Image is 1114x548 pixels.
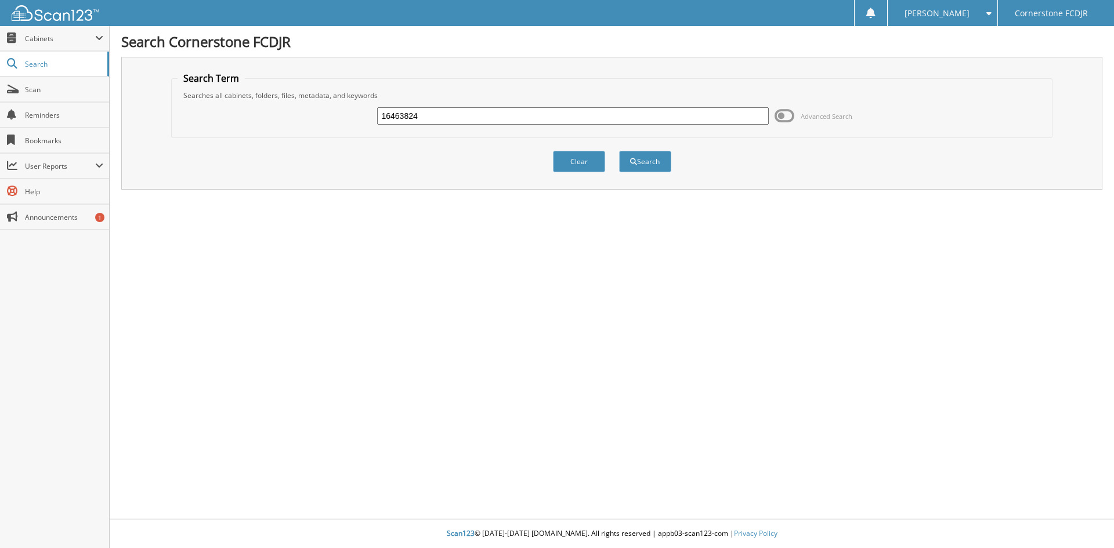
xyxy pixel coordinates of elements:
h1: Search Cornerstone FCDJR [121,32,1102,51]
span: User Reports [25,161,95,171]
span: Scan123 [447,528,475,538]
img: scan123-logo-white.svg [12,5,99,21]
span: Bookmarks [25,136,103,146]
span: Announcements [25,212,103,222]
div: 1 [95,213,104,222]
div: © [DATE]-[DATE] [DOMAIN_NAME]. All rights reserved | appb03-scan123-com | [110,520,1114,548]
span: Reminders [25,110,103,120]
span: Help [25,187,103,197]
button: Clear [553,151,605,172]
span: Scan [25,85,103,95]
span: Advanced Search [801,112,852,121]
legend: Search Term [178,72,245,85]
span: Search [25,59,102,69]
div: Searches all cabinets, folders, files, metadata, and keywords [178,90,1047,100]
span: [PERSON_NAME] [905,10,970,17]
a: Privacy Policy [734,528,777,538]
span: Cabinets [25,34,95,43]
span: Cornerstone FCDJR [1015,10,1088,17]
button: Search [619,151,671,172]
